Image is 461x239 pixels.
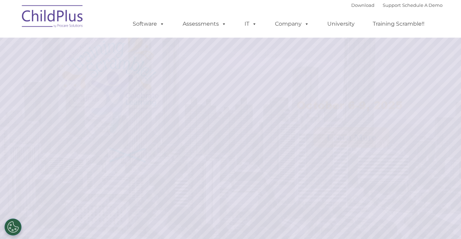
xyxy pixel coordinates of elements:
[313,127,390,148] a: Learn More
[351,2,443,8] font: |
[176,17,233,31] a: Assessments
[402,2,443,8] a: Schedule A Demo
[4,218,22,236] button: Cookies Settings
[238,17,264,31] a: IT
[18,0,87,35] img: ChildPlus by Procare Solutions
[366,17,431,31] a: Training Scramble!!
[351,2,374,8] a: Download
[126,17,171,31] a: Software
[268,17,316,31] a: Company
[320,17,361,31] a: University
[383,2,401,8] a: Support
